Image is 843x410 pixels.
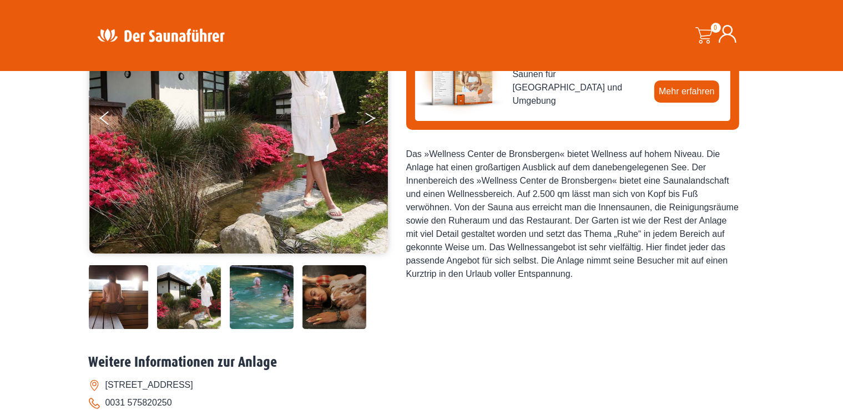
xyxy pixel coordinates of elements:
div: Das »Wellness Center de Bronsbergen« bietet Wellness auf hohem Niveau. Die Anlage hat einen großa... [406,148,739,281]
img: der-saunafuehrer-2025-west.jpg [415,28,504,117]
button: Previous [100,107,128,134]
h2: Weitere Informationen zur Anlage [89,354,755,371]
span: Saunaführer West 2025/2026 - mit mehr als 60 der beliebtesten Saunen für [GEOGRAPHIC_DATA] und Um... [513,41,646,108]
a: Mehr erfahren [654,80,719,103]
button: Next [364,107,392,134]
span: 0 [711,23,721,33]
li: [STREET_ADDRESS] [89,376,755,394]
